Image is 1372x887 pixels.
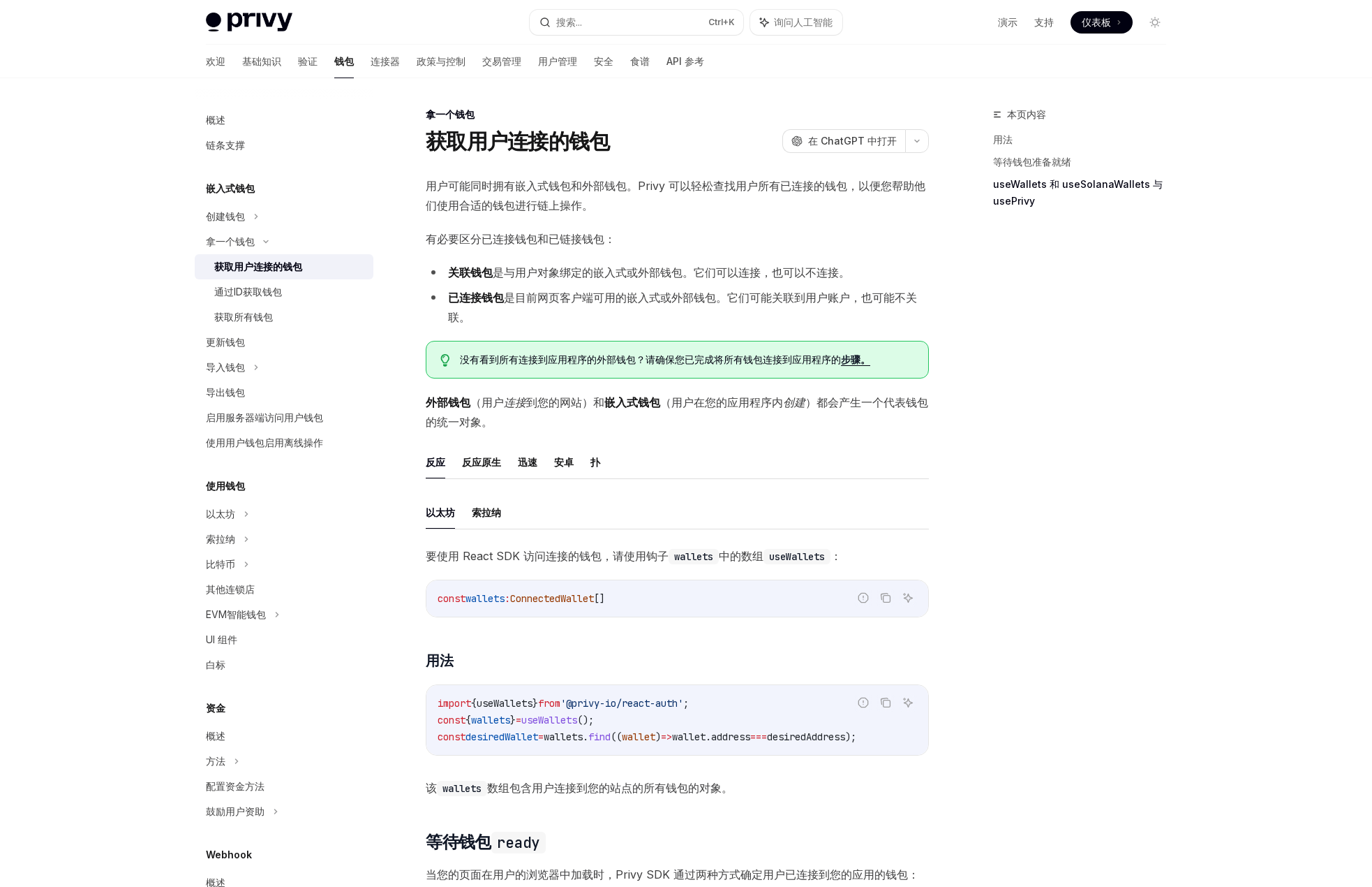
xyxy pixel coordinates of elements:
[594,55,613,67] font: 安全
[462,446,501,478] button: 反应原生
[206,411,323,423] font: 启用服务器端访问用户钱包
[195,405,373,430] a: 启用服务器端访问用户钱包
[471,714,510,726] span: wallets
[630,55,650,67] font: 食谱
[206,583,255,595] font: 其他连锁店
[993,178,1163,207] font: useWallets 和 useSolanaWallets 与 usePrivy
[426,446,445,478] button: 反应
[708,17,723,27] font: Ctrl
[214,261,302,272] font: 获取用户连接的钱包
[538,55,577,67] font: 用户管理
[426,867,919,881] font: 当您的页面在用户的浏览器中加载时，Privy SDK 通过两种方式确定用户已连接到您的应用的钱包：
[448,291,504,305] font: 已连接钱包
[206,780,264,792] font: 配置资金方法
[830,549,842,563] font: ：
[560,697,683,710] span: '@privy-io/react-auth'
[655,731,661,743] span: )
[206,480,245,492] font: 使用钱包
[195,305,373,330] a: 获取所有钱包
[491,832,546,853] code: ready
[487,781,733,795] font: 数组包含用户连接到您的站点的所有钱包的对象。
[417,55,465,67] font: 政策与控制
[470,395,504,409] font: （用户
[526,395,604,409] font: 到您的网站）和
[334,45,354,78] a: 钱包
[854,589,872,607] button: 报告错误代码
[530,10,743,35] button: 搜索...Ctrl+K
[544,731,583,743] span: wallets
[426,108,475,120] font: 拿一个钱包
[669,549,719,564] code: wallets
[493,265,850,279] font: 是与用户对象绑定的嵌入式或外部钱包。它们可以连接，也可以不连接。
[206,508,235,520] font: 以太坊
[206,633,237,645] font: UI 组件
[472,506,501,518] font: 索拉纳
[371,55,400,67] font: 连接器
[195,652,373,677] a: 白标
[521,714,577,726] span: useWallets
[841,353,870,365] font: 步骤。
[518,456,537,468] font: 迅速
[538,731,544,743] span: =
[1144,11,1166,34] button: 切换暗模式
[993,129,1177,151] a: 用法
[195,279,373,305] a: 通过ID获取钱包
[516,714,521,726] span: =
[206,386,245,398] font: 导出钱包
[334,55,354,67] font: 钱包
[462,456,501,468] font: 反应原生
[672,731,706,743] span: wallet
[195,133,373,158] a: 链条支撑
[206,182,255,194] font: 嵌入式钱包
[482,55,521,67] font: 交易管理
[206,361,245,373] font: 导入钱包
[298,45,318,78] a: 验证
[630,45,650,78] a: 食谱
[504,395,526,409] font: 连接
[460,353,724,365] font: 没有看到所有连接到应用程序的外部钱包？请确保您已完成将
[767,731,845,743] span: desiredAddress
[437,781,487,796] code: wallets
[845,731,856,743] span: );
[993,133,1013,145] font: 用法
[1071,11,1133,34] a: 仪表板
[195,330,373,355] a: 更新钱包
[774,16,833,28] font: 询问人工智能
[583,731,588,743] span: .
[206,210,245,222] font: 创建钱包
[195,430,373,455] a: 使用用户钱包启用离线操作
[594,592,605,605] span: []
[666,55,704,67] font: API 参考
[782,129,905,153] button: 在 ChatGPT 中打开
[510,592,594,605] span: ConnectedWallet
[206,336,245,348] font: 更新钱包
[206,659,225,670] font: 白标
[993,156,1071,168] font: 等待钱包准备就绪
[532,697,538,710] span: }
[206,437,323,448] font: 使用用户钱包启用离线操作
[298,55,318,67] font: 验证
[438,592,465,605] span: const
[660,395,783,409] font: （用户在您的应用程序内
[510,714,516,726] span: }
[783,395,805,409] font: 创建
[426,456,445,468] font: 反应
[426,652,453,669] font: 用法
[556,16,582,28] font: 搜索...
[805,395,839,409] font: ）都会
[426,395,470,409] font: 外部钱包
[206,849,252,860] font: Webhook
[661,731,672,743] span: =>
[724,353,841,365] font: 所有钱包连接到应用程序的
[438,697,471,710] span: import
[666,45,704,78] a: API 参考
[993,151,1177,173] a: 等待钱包准备就绪
[482,45,521,78] a: 交易管理
[877,589,895,607] button: 复制代码块中的内容
[195,627,373,652] a: UI 组件
[195,254,373,279] a: 获取用户连接的钱包
[808,135,897,147] font: 在 ChatGPT 中打开
[750,731,767,743] span: ===
[554,446,574,478] button: 安卓
[590,446,600,478] button: 扑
